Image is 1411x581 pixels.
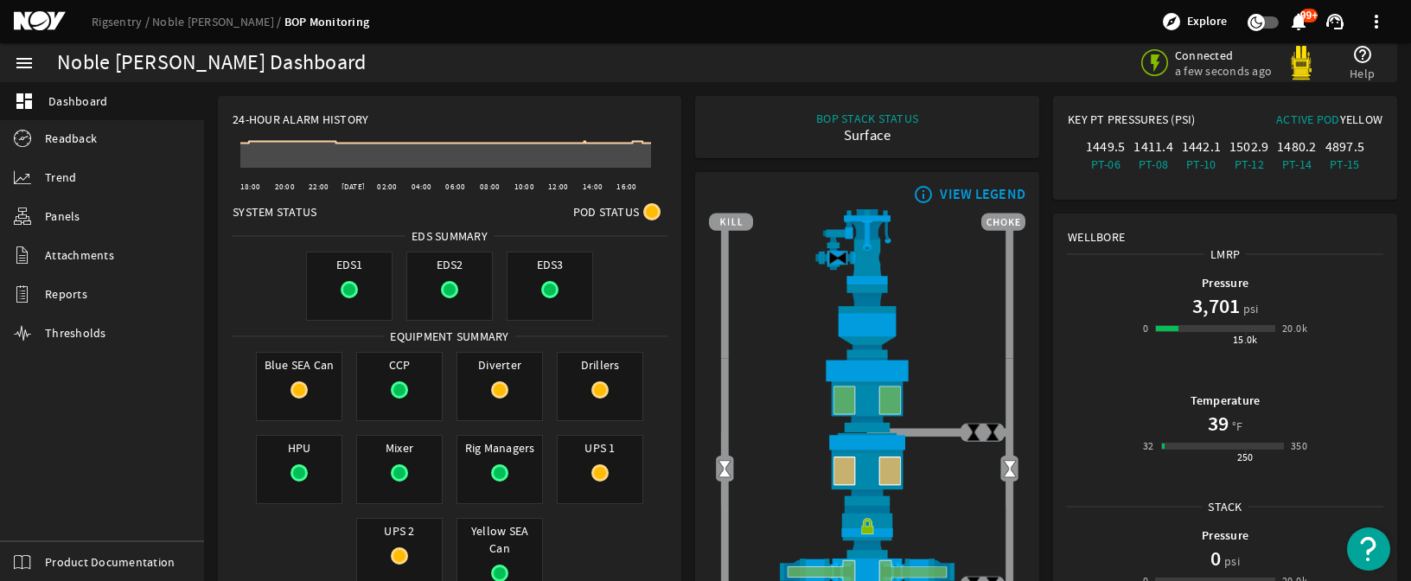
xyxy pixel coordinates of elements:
[1000,459,1019,478] img: Valve2Open.png
[1229,418,1243,435] span: °F
[1161,11,1182,32] mat-icon: explore
[1282,320,1307,337] div: 20.0k
[709,358,1025,432] img: UpperAnnularOpen.png
[1288,11,1309,32] mat-icon: notifications
[983,423,1002,442] img: ValveClose.png
[1221,552,1240,570] span: psi
[257,436,342,460] span: HPU
[92,14,152,29] a: Rigsentry
[152,14,284,29] a: Noble [PERSON_NAME]
[1352,44,1373,65] mat-icon: help_outline
[342,182,366,192] text: [DATE]
[384,328,514,345] span: Equipment Summary
[445,182,465,192] text: 06:00
[1347,527,1390,571] button: Open Resource Center
[1068,111,1225,135] div: Key PT Pressures (PSI)
[45,207,80,225] span: Panels
[709,506,1025,558] img: RiserConnectorLock.png
[357,519,442,543] span: UPS 2
[548,182,568,192] text: 12:00
[357,353,442,377] span: CCP
[407,252,492,277] span: EDS2
[1325,11,1345,32] mat-icon: support_agent
[57,54,366,72] div: Noble [PERSON_NAME] Dashboard
[1325,138,1365,156] div: 4897.5
[1191,393,1261,409] b: Temperature
[14,91,35,112] mat-icon: dashboard
[709,432,1025,506] img: LowerAnnularOpenBlock.png
[275,182,295,192] text: 20:00
[284,14,370,30] a: BOP Monitoring
[257,353,342,377] span: Blue SEA Can
[1325,156,1365,173] div: PT-15
[357,436,442,460] span: Mixer
[940,186,1025,203] div: VIEW LEGEND
[583,182,603,192] text: 14:00
[1276,138,1317,156] div: 1480.2
[45,324,106,342] span: Thresholds
[1054,214,1396,246] div: Wellbore
[1202,275,1248,291] b: Pressure
[1175,63,1272,79] span: a few seconds ago
[1276,156,1317,173] div: PT-14
[457,436,542,460] span: Rig Managers
[1237,449,1254,466] div: 250
[457,519,542,560] span: Yellow SEA Can
[616,182,636,192] text: 16:00
[45,553,175,571] span: Product Documentation
[1187,13,1227,30] span: Explore
[1233,331,1258,348] div: 15.0k
[828,248,847,267] img: Valve2Close.png
[1291,437,1307,455] div: 350
[1143,320,1148,337] div: 0
[1340,112,1383,127] span: Yellow
[240,182,260,192] text: 18:00
[709,284,1025,358] img: FlexJoint.png
[1350,65,1375,82] span: Help
[816,110,918,127] div: BOP STACK STATUS
[1202,498,1248,515] span: Stack
[48,93,107,110] span: Dashboard
[1229,138,1269,156] div: 1502.9
[1210,545,1221,572] h1: 0
[377,182,397,192] text: 02:00
[412,182,431,192] text: 04:00
[1143,437,1154,455] div: 32
[45,246,114,264] span: Attachments
[405,227,494,245] span: EDS SUMMARY
[573,203,640,220] span: Pod Status
[1204,246,1246,263] span: LMRP
[233,111,368,128] span: 24-Hour Alarm History
[1202,527,1248,544] b: Pressure
[233,203,316,220] span: System Status
[715,459,734,478] img: Valve2Open.png
[457,353,542,377] span: Diverter
[1240,300,1259,317] span: psi
[45,169,76,186] span: Trend
[309,182,329,192] text: 22:00
[45,130,97,147] span: Readback
[307,252,392,277] span: EDS1
[1284,46,1318,80] img: Yellowpod.svg
[1208,410,1229,437] h1: 39
[1356,1,1397,42] button: more_vert
[1154,8,1234,35] button: Explore
[1181,156,1222,173] div: PT-10
[1133,138,1173,156] div: 1411.4
[558,436,642,460] span: UPS 1
[709,209,1025,284] img: RiserAdapter.png
[508,252,592,277] span: EDS3
[1289,13,1307,31] button: 99+
[45,285,87,303] span: Reports
[14,53,35,73] mat-icon: menu
[1229,156,1269,173] div: PT-12
[1175,48,1272,63] span: Connected
[480,182,500,192] text: 08:00
[1276,112,1340,127] span: Active Pod
[1085,156,1126,173] div: PT-06
[1085,138,1126,156] div: 1449.5
[964,423,983,442] img: ValveClose.png
[913,188,934,201] mat-icon: info_outline
[1192,292,1240,320] h1: 3,701
[514,182,534,192] text: 10:00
